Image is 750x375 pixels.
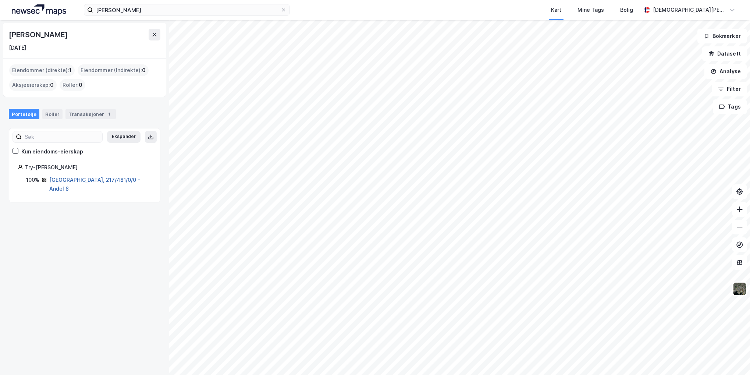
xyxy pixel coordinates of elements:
div: Roller : [60,79,85,91]
div: Aksjeeierskap : [9,79,57,91]
div: [DATE] [9,43,26,52]
span: 0 [142,66,146,75]
button: Analyse [704,64,747,79]
a: [GEOGRAPHIC_DATA], 217/481/0/0 - Andel 8 [49,177,140,192]
span: 1 [69,66,72,75]
button: Bokmerker [697,29,747,43]
iframe: Chat Widget [713,340,750,375]
button: Ekspander [107,131,141,143]
img: logo.a4113a55bc3d86da70a041830d287a7e.svg [12,4,66,15]
div: Bolig [620,6,633,14]
span: 0 [79,81,82,89]
div: Kun eiendoms-eierskap [21,147,83,156]
img: 9k= [733,282,747,296]
button: Filter [712,82,747,96]
div: Roller [42,109,63,119]
span: 0 [50,81,54,89]
div: Eiendommer (direkte) : [9,64,75,76]
div: Try-[PERSON_NAME] [25,163,151,172]
div: [DEMOGRAPHIC_DATA][PERSON_NAME] [653,6,726,14]
div: 1 [106,110,113,118]
div: [PERSON_NAME] [9,29,69,40]
input: Søk på adresse, matrikkel, gårdeiere, leietakere eller personer [93,4,281,15]
div: Kart [551,6,561,14]
div: Portefølje [9,109,39,119]
div: Eiendommer (Indirekte) : [78,64,149,76]
button: Datasett [702,46,747,61]
div: Transaksjoner [65,109,116,119]
input: Søk [22,131,102,142]
div: Mine Tags [577,6,604,14]
div: 100% [26,176,39,184]
button: Tags [713,99,747,114]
